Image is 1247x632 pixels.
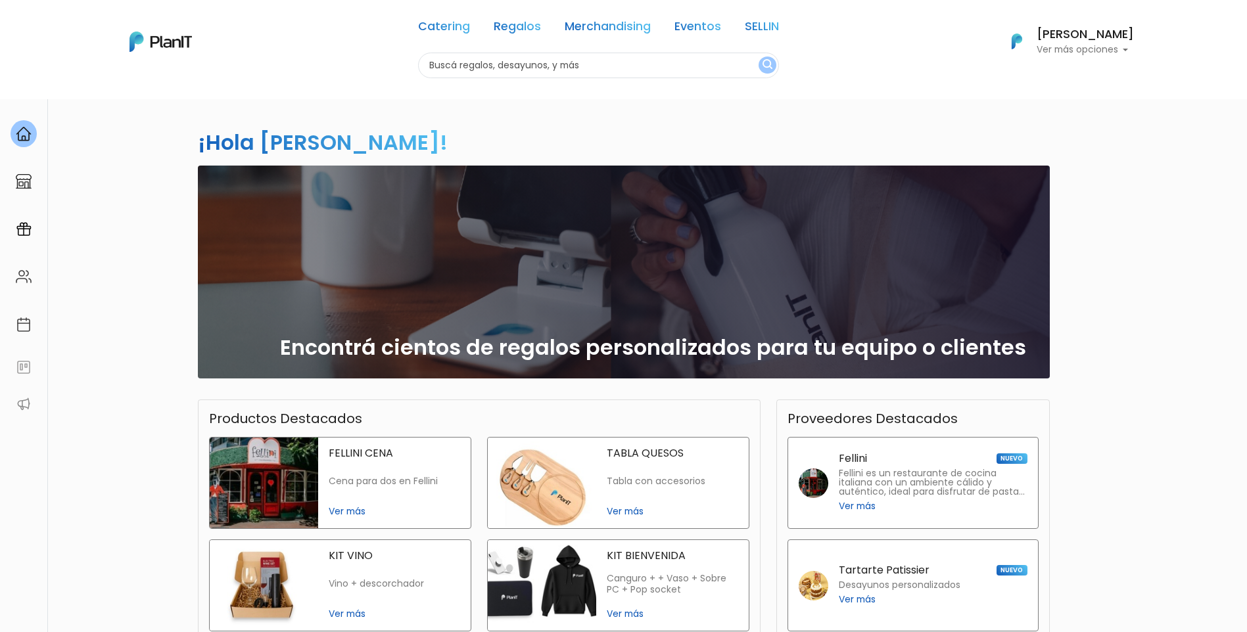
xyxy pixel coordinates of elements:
[329,476,460,487] p: Cena para dos en Fellini
[607,607,738,621] span: Ver más
[418,53,779,78] input: Buscá regalos, desayunos, y más
[1037,29,1134,41] h6: [PERSON_NAME]
[488,540,596,631] img: kit bienvenida
[839,469,1027,497] p: Fellini es un restaurante de cocina italiana con un ambiente cálido y auténtico, ideal para disfr...
[16,221,32,237] img: campaigns-02234683943229c281be62815700db0a1741e53638e28bf9629b52c665b00959.svg
[607,476,738,487] p: Tabla con accesorios
[198,127,448,157] h2: ¡Hola [PERSON_NAME]!
[565,21,651,37] a: Merchandising
[329,551,460,561] p: KIT VINO
[16,126,32,142] img: home-e721727adea9d79c4d83392d1f703f7f8bce08238fde08b1acbfd93340b81755.svg
[329,578,460,589] p: Vino + descorchador
[745,21,779,37] a: SELLIN
[788,539,1039,631] a: Tartarte Patissier NUEVO Desayunos personalizados Ver más
[487,437,749,529] a: tabla quesos TABLA QUESOS Tabla con accesorios Ver más
[607,573,738,596] p: Canguro + + Vaso + Sobre PC + Pop socket
[494,21,541,37] a: Regalos
[607,448,738,459] p: TABLA QUESOS
[16,396,32,412] img: partners-52edf745621dab592f3b2c58e3bca9d71375a7ef29c3b500c9f145b62cc070d4.svg
[995,24,1134,58] button: PlanIt Logo [PERSON_NAME] Ver más opciones
[839,453,867,464] p: Fellini
[799,571,828,600] img: tartarte patissier
[1002,27,1031,56] img: PlanIt Logo
[418,21,470,37] a: Catering
[209,539,471,631] a: kit vino KIT VINO Vino + descorchador Ver más
[997,565,1027,576] span: NUEVO
[209,411,362,426] h3: Productos Destacados
[487,539,749,631] a: kit bienvenida KIT BIENVENIDA Canguro + + Vaso + Sobre PC + Pop socket Ver más
[839,593,876,606] span: Ver más
[674,21,721,37] a: Eventos
[329,505,460,518] span: Ver más
[488,438,596,528] img: tabla quesos
[129,32,192,52] img: PlanIt Logo
[1037,45,1134,55] p: Ver más opciones
[839,581,960,590] p: Desayunos personalizados
[788,437,1039,529] a: Fellini NUEVO Fellini es un restaurante de cocina italiana con un ambiente cálido y auténtico, id...
[607,551,738,561] p: KIT BIENVENIDA
[16,317,32,332] img: calendar-87d922413cdce8b2cf7b7f5f62616a5cf9e4887200fb71536465627b3292af00.svg
[16,359,32,375] img: feedback-78b5a0c8f98aac82b08bfc38622c3050aee476f2c9584af64705fc4e61158814.svg
[209,437,471,529] a: fellini cena FELLINI CENA Cena para dos en Fellini Ver más
[210,438,318,528] img: fellini cena
[329,448,460,459] p: FELLINI CENA
[839,499,876,513] span: Ver más
[788,411,958,426] h3: Proveedores Destacados
[280,335,1026,360] h2: Encontrá cientos de regalos personalizados para tu equipo o clientes
[997,453,1027,464] span: NUEVO
[16,173,32,189] img: marketplace-4ceaa7011d94191e9ded77b95e3339b90024bf715f7c57f8cf31f2d8c509eaba.svg
[329,607,460,621] span: Ver más
[210,540,318,631] img: kit vino
[799,468,828,498] img: fellini
[16,269,32,284] img: people-662611757002400ad9ed0e3c099ab2801c6687ba6c219adb57efc949bc21e19d.svg
[839,565,929,576] p: Tartarte Patissier
[607,505,738,518] span: Ver más
[763,59,772,72] img: search_button-432b6d5273f82d61273b3651a40e1bd1b912527efae98b1b7a1b2c0702e16a8d.svg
